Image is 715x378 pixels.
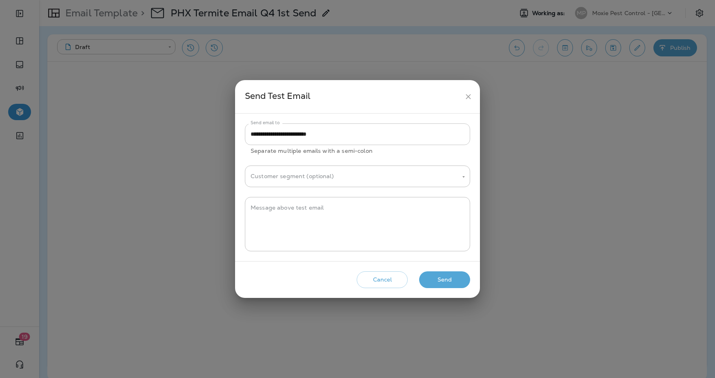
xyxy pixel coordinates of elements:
button: Send [419,271,470,288]
p: Separate multiple emails with a semi-colon [251,146,464,156]
button: Open [460,173,467,181]
button: close [461,89,476,104]
div: Send Test Email [245,89,461,104]
label: Send email to [251,120,280,126]
button: Cancel [357,271,408,288]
